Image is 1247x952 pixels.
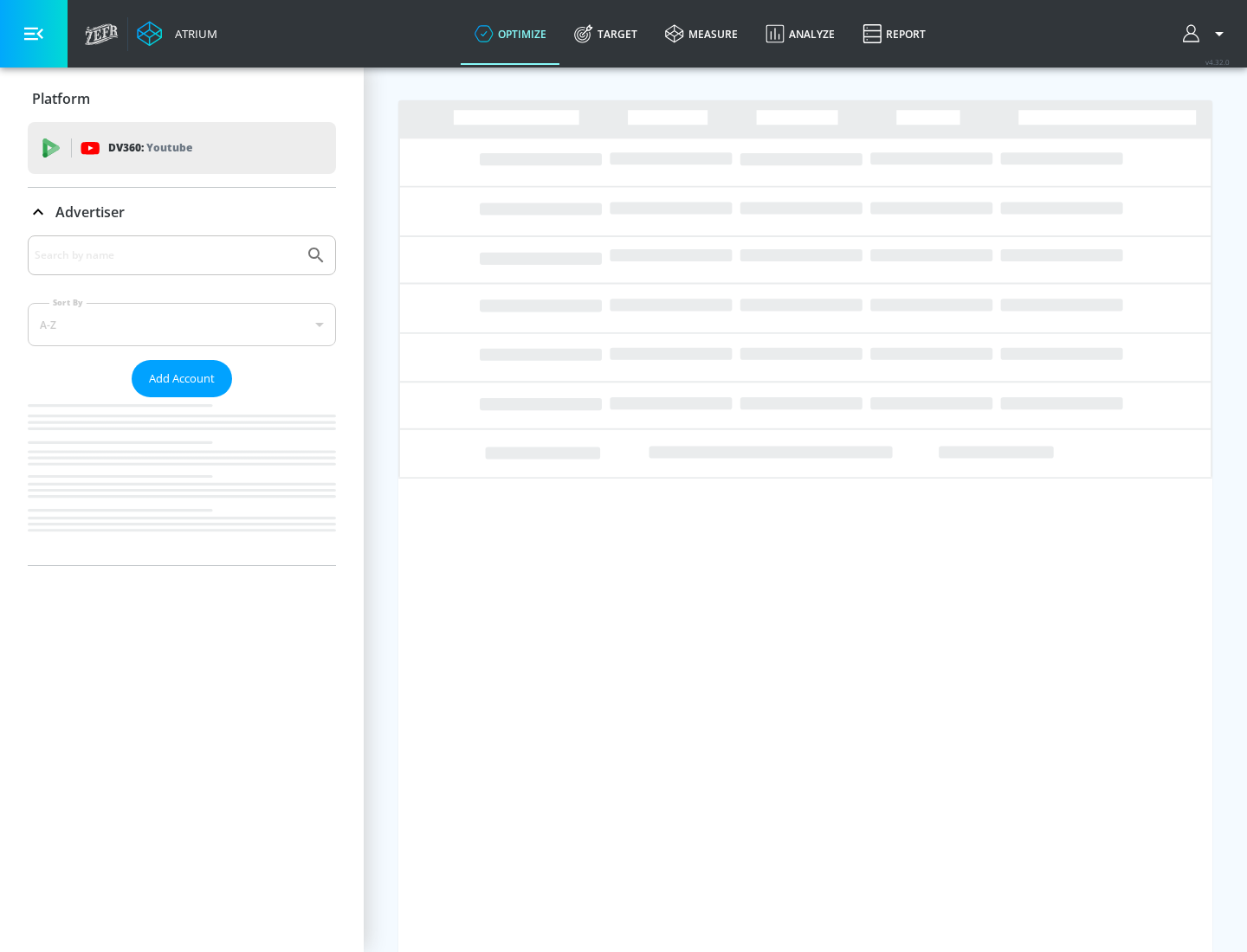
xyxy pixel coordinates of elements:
label: Sort By [49,297,87,308]
div: Platform [28,74,336,123]
p: Platform [32,89,90,108]
p: DV360: [108,138,192,158]
span: Add Account [149,369,215,389]
p: Advertiser [55,203,125,222]
div: Advertiser [28,235,336,565]
div: Atrium [168,26,217,42]
div: Advertiser [28,188,336,236]
div: A-Z [28,303,336,346]
button: Add Account [132,360,232,397]
a: optimize [461,3,560,65]
a: Target [560,3,651,65]
a: Analyze [752,3,849,65]
input: Search by name [35,244,297,267]
a: Atrium [137,21,217,47]
a: measure [651,3,752,65]
p: Youtube [146,138,192,157]
div: DV360: Youtube [28,122,336,174]
a: Report [849,3,940,65]
nav: list of Advertiser [28,397,336,565]
span: v 4.32.0 [1205,57,1230,67]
